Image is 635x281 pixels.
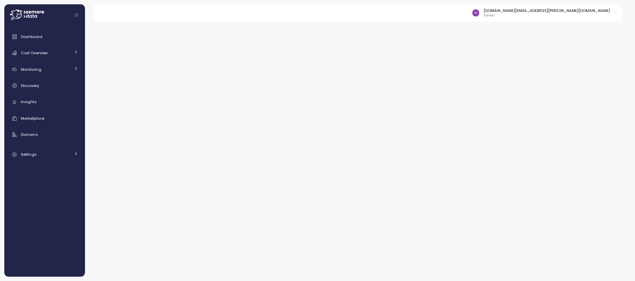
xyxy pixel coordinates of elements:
[472,9,479,16] img: 9e447066f70f6147327256a2a406c280
[7,112,82,125] a: Marketplace
[21,67,41,72] span: Monitoring
[7,128,82,141] a: Domains
[7,148,82,161] a: Settings
[7,96,82,109] a: Insights
[21,116,44,121] span: Marketplace
[484,13,610,18] p: Viewer
[484,8,610,13] div: [DOMAIN_NAME][EMAIL_ADDRESS][PERSON_NAME][DOMAIN_NAME]
[7,63,82,76] a: Monitoring
[21,50,48,56] span: Cost Overview
[21,152,37,157] span: Settings
[21,99,37,104] span: Insights
[21,132,38,137] span: Domains
[7,46,82,60] a: Cost Overview
[21,34,42,39] span: Dashboard
[7,30,82,43] a: Dashboard
[21,83,39,88] span: Discovery
[7,79,82,92] a: Discovery
[72,13,81,18] button: Collapse navigation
